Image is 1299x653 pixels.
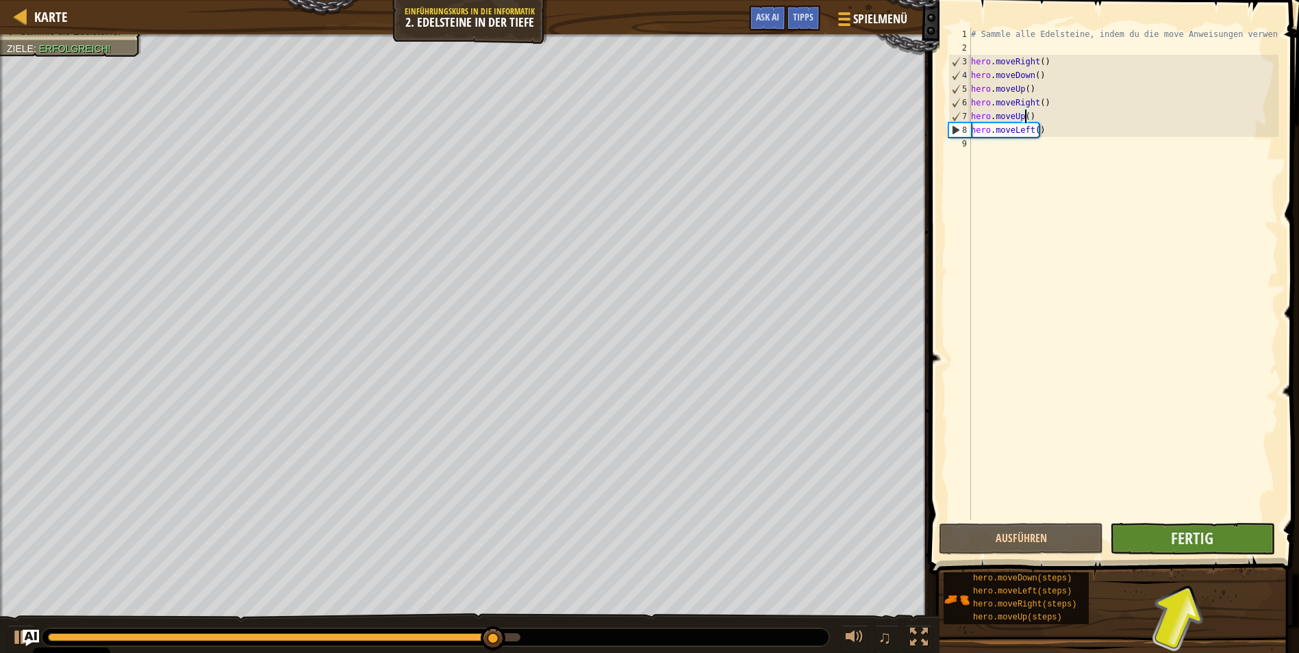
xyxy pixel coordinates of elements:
span: Spielmenü [853,10,907,28]
span: Ask AI [756,10,779,23]
span: hero.moveDown(steps) [973,574,1072,583]
span: ♫ [878,627,892,648]
button: ♫ [875,625,898,653]
span: hero.moveUp(steps) [973,613,1062,622]
span: : [34,43,39,54]
button: Lautstärke anpassen [841,625,868,653]
span: hero.moveRight(steps) [973,600,1076,609]
button: Fertig [1110,523,1274,554]
div: 6 [949,96,971,110]
div: 9 [948,137,971,151]
a: Karte [27,8,68,26]
button: Ctrl + P: Play [7,625,34,653]
span: Karte [34,8,68,26]
div: 2 [948,41,971,55]
span: Erfolgreich! [39,43,111,54]
span: Fertig [1171,527,1213,549]
img: portrait.png [944,587,970,613]
button: Ask AI [749,5,786,31]
div: 1 [948,27,971,41]
div: 4 [949,68,971,82]
span: Ziele [7,43,34,54]
button: Ausführen [939,523,1103,554]
button: Fullscreen umschalten [905,625,933,653]
span: hero.moveLeft(steps) [973,587,1072,596]
div: 3 [949,55,971,68]
div: 8 [949,123,971,137]
div: 7 [949,110,971,123]
button: Ask AI [23,630,39,646]
button: Spielmenü [827,5,916,38]
div: 5 [949,82,971,96]
span: Tipps [793,10,814,23]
